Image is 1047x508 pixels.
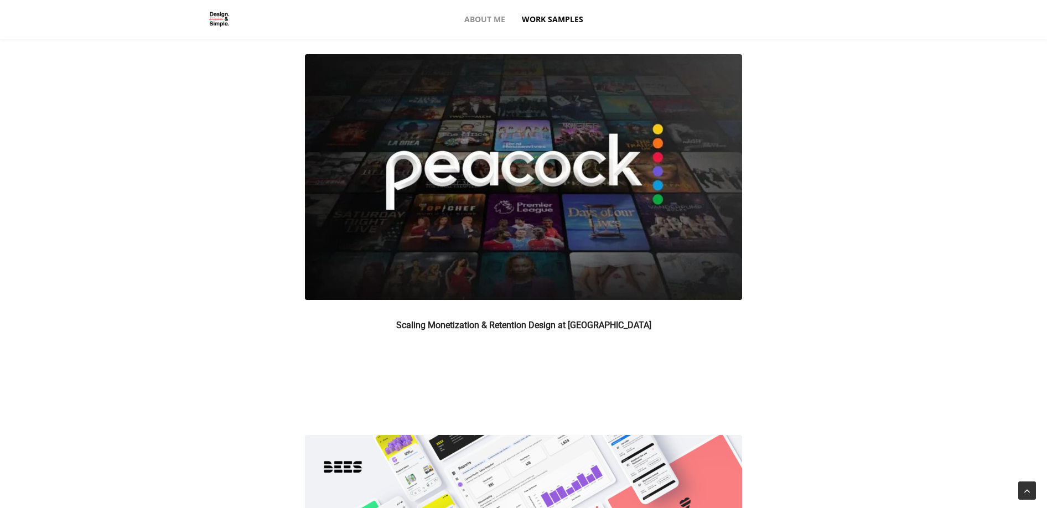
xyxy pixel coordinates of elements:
[396,320,651,330] a: Scaling Monetization & Retention Design at [GEOGRAPHIC_DATA]
[191,2,247,37] img: Design. Plain and simple.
